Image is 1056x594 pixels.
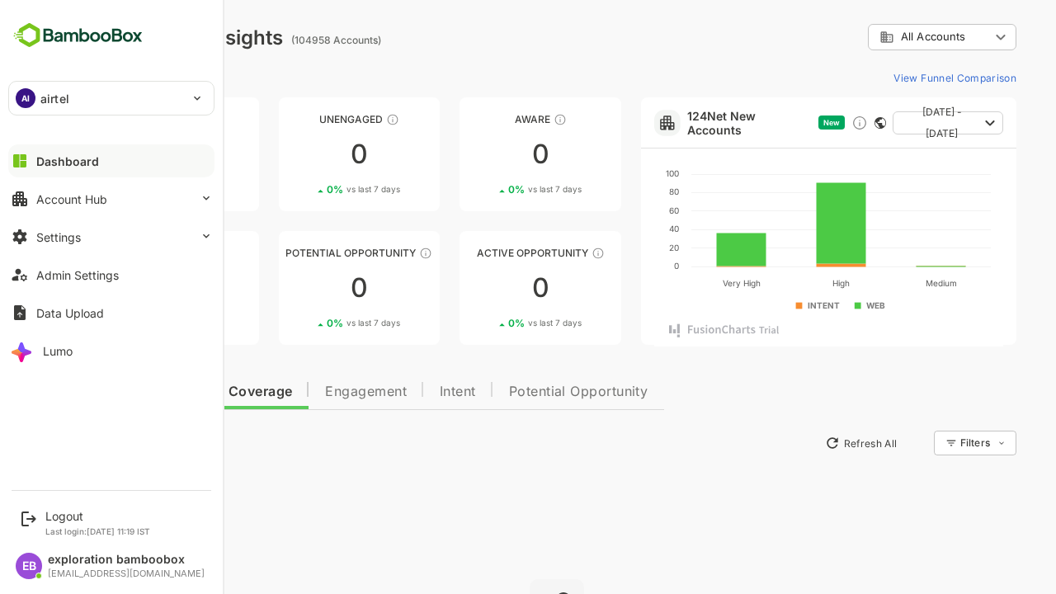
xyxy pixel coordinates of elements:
[817,117,828,129] div: This card does not support filter and segments
[48,553,205,567] div: exploration bamboobox
[269,183,342,196] div: 0 %
[36,230,81,244] div: Settings
[611,243,621,252] text: 20
[848,101,921,144] span: [DATE] - [DATE]
[289,183,342,196] span: vs last 7 days
[40,26,225,49] div: Dashboard Insights
[40,113,201,125] div: Unreached
[88,317,162,329] div: 0 %
[8,296,214,329] button: Data Upload
[835,111,945,134] button: [DATE] - [DATE]
[221,275,383,301] div: 0
[822,30,932,45] div: All Accounts
[8,144,214,177] button: Dashboard
[8,20,148,51] img: BambooboxFullLogoMark.5f36c76dfaba33ec1ec1367b70bb1252.svg
[16,553,42,579] div: EB
[56,385,234,398] span: Data Quality and Coverage
[233,34,328,46] ag: (104958 Accounts)
[88,183,162,196] div: 0 %
[8,182,214,215] button: Account Hub
[611,186,621,196] text: 80
[611,205,621,215] text: 60
[139,247,153,260] div: These accounts are warm, further nurturing would qualify them to MQAs
[402,275,563,301] div: 0
[616,261,621,271] text: 0
[611,224,621,233] text: 40
[40,247,201,259] div: Engaged
[9,82,214,115] div: AIairtel
[382,385,418,398] span: Intent
[534,247,547,260] div: These accounts have open opportunities which might be at any of the Sales Stages
[221,141,383,167] div: 0
[36,268,119,282] div: Admin Settings
[221,247,383,259] div: Potential Opportunity
[470,317,524,329] span: vs last 7 days
[328,113,342,126] div: These accounts have not shown enough engagement and need nurturing
[450,183,524,196] div: 0 %
[361,247,375,260] div: These accounts are MQAs and can be passed on to Inside Sales
[402,113,563,125] div: Aware
[267,385,349,398] span: Engagement
[8,220,214,253] button: Settings
[48,568,205,579] div: [EMAIL_ADDRESS][DOMAIN_NAME]
[221,113,383,125] div: Unengaged
[45,526,150,536] p: Last login: [DATE] 11:19 IST
[36,306,104,320] div: Data Upload
[775,278,792,289] text: High
[221,231,383,345] a: Potential OpportunityThese accounts are MQAs and can be passed on to Inside Sales00%vs last 7 days
[450,317,524,329] div: 0 %
[40,141,201,167] div: 0
[794,115,810,131] div: Discover new ICP-fit accounts showing engagement — via intent surges, anonymous website visits, L...
[16,88,35,108] div: AI
[269,317,342,329] div: 0 %
[608,168,621,178] text: 100
[108,183,162,196] span: vs last 7 days
[810,21,959,54] div: All Accounts
[901,428,959,458] div: Filters
[221,97,383,211] a: UnengagedThese accounts have not shown enough engagement and need nurturing00%vs last 7 days
[40,97,201,211] a: UnreachedThese accounts have not been engaged with for a defined time period00%vs last 7 days
[867,278,898,288] text: Medium
[843,31,907,43] span: All Accounts
[766,118,782,127] span: New
[40,428,160,458] button: New Insights
[664,278,702,289] text: Very High
[40,275,201,301] div: 0
[402,141,563,167] div: 0
[629,109,754,137] a: 124Net New Accounts
[108,317,162,329] span: vs last 7 days
[45,509,150,523] div: Logout
[40,231,201,345] a: EngagedThese accounts are warm, further nurturing would qualify them to MQAs00%vs last 7 days
[402,97,563,211] a: AwareThese accounts have just entered the buying cycle and need further nurturing00%vs last 7 days
[8,334,214,367] button: Lumo
[8,258,214,291] button: Admin Settings
[451,385,591,398] span: Potential Opportunity
[829,64,959,91] button: View Funnel Comparison
[40,90,69,107] p: airtel
[147,113,160,126] div: These accounts have not been engaged with for a defined time period
[43,344,73,358] div: Lumo
[36,192,107,206] div: Account Hub
[496,113,509,126] div: These accounts have just entered the buying cycle and need further nurturing
[470,183,524,196] span: vs last 7 days
[402,247,563,259] div: Active Opportunity
[289,317,342,329] span: vs last 7 days
[36,154,99,168] div: Dashboard
[903,436,932,449] div: Filters
[402,231,563,345] a: Active OpportunityThese accounts have open opportunities which might be at any of the Sales Stage...
[760,430,846,456] button: Refresh All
